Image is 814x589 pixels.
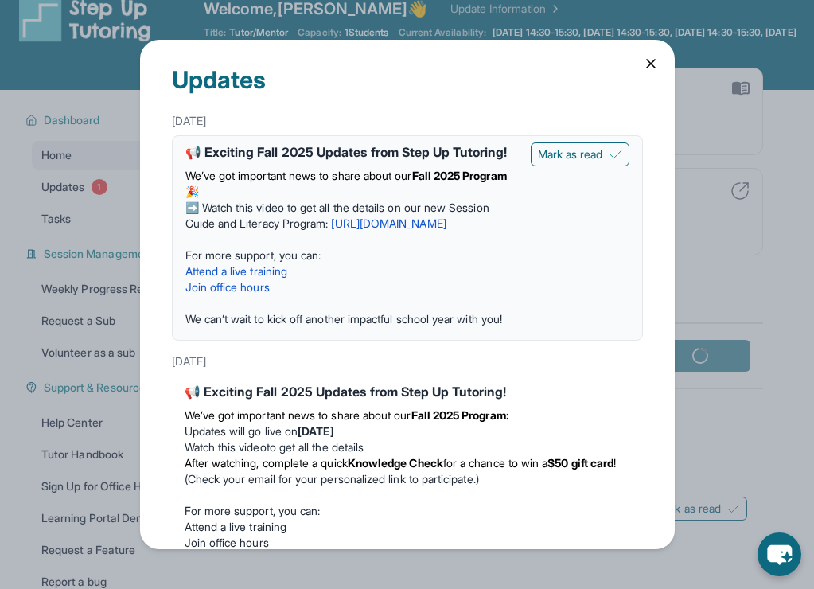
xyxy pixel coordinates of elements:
div: [DATE] [172,107,643,135]
div: 📢 Exciting Fall 2025 Updates from Step Up Tutoring! [185,142,518,162]
a: Attend a live training [185,520,287,533]
strong: Fall 2025 Program [412,169,507,182]
li: (Check your email for your personalized link to participate.) [185,455,630,487]
strong: $50 gift card [547,456,613,470]
strong: Knowledge Check [348,456,443,470]
strong: [DATE] [298,424,334,438]
span: We’ve got important news to share about our [185,169,412,182]
span: 🎉 [185,185,199,198]
span: We’ve got important news to share about our [185,408,411,422]
img: Mark as read [610,148,622,161]
button: chat-button [758,532,801,576]
p: We can’t wait to kick off another impactful school year with you! [185,311,518,327]
span: For more support, you can: [185,248,321,262]
span: for a chance to win a [443,456,547,470]
li: Updates will go live on [185,423,630,439]
strong: Fall 2025 Program: [411,408,509,422]
a: Join office hours [185,280,270,294]
a: Join office hours [185,536,269,549]
span: Mark as read [538,146,603,162]
div: 📢 Exciting Fall 2025 Updates from Step Up Tutoring! [185,382,630,401]
button: Mark as read [531,142,629,166]
div: Updates [172,40,643,107]
a: Attend a live training [185,264,288,278]
a: [URL][DOMAIN_NAME] [331,216,446,230]
p: ➡️ Watch this video to get all the details on our new Session Guide and Literacy Program: [185,200,518,232]
li: to get all the details [185,439,630,455]
span: ! [613,456,616,470]
span: After watching, complete a quick [185,456,348,470]
div: [DATE] [172,347,643,376]
a: Watch this video [185,440,267,454]
p: For more support, you can: [185,503,630,519]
